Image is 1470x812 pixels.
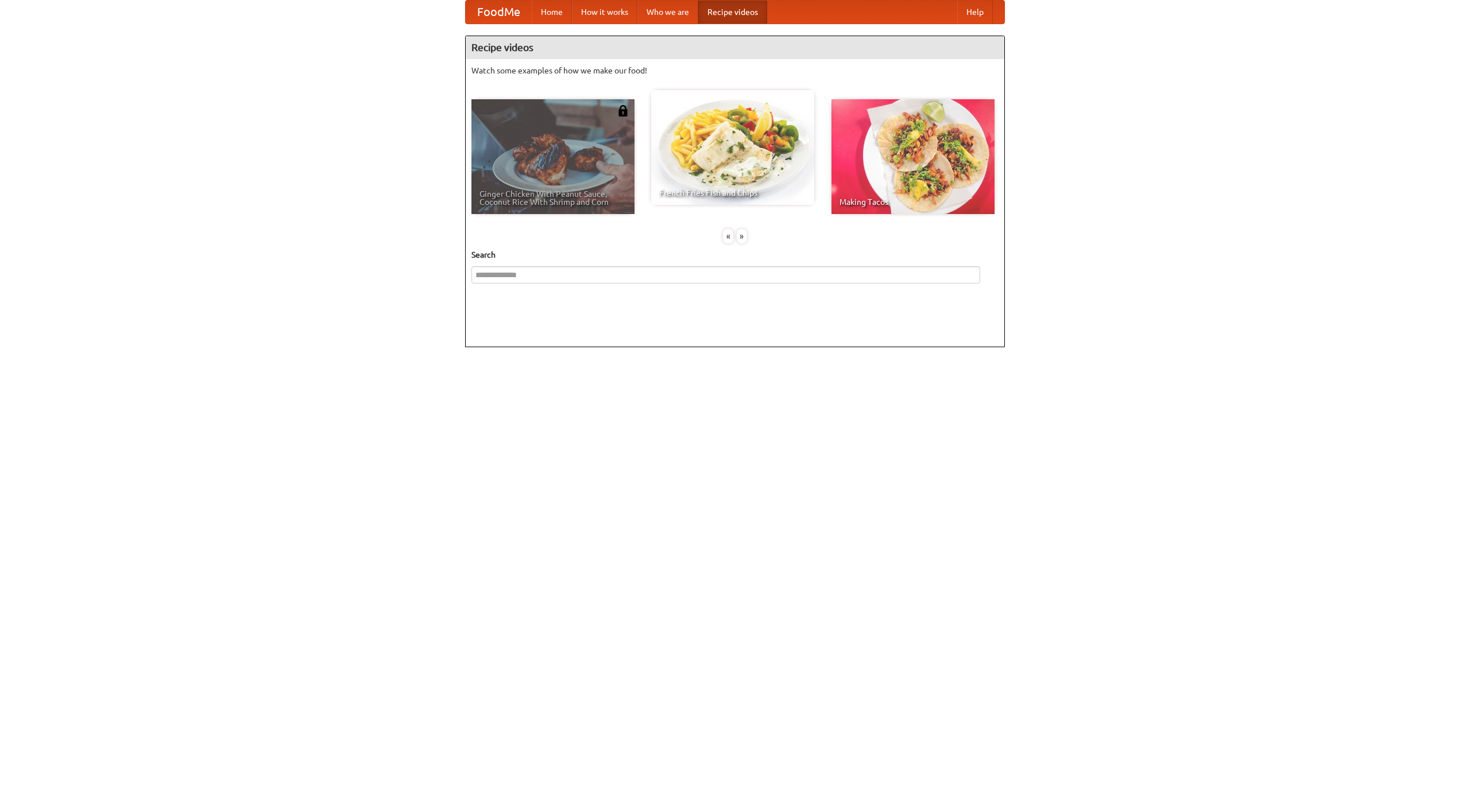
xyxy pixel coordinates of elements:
img: 483408.png [617,105,629,116]
a: How it works [572,1,637,24]
span: French Fries Fish and Chips [659,189,806,197]
a: Making Tacos [831,99,995,214]
a: Who we are [637,1,698,24]
a: FoodMe [466,1,532,24]
a: Help [957,1,993,24]
h5: Search [471,249,999,261]
a: French Fries Fish and Chips [651,90,814,205]
div: « [723,229,733,243]
span: Making Tacos [840,198,987,206]
div: » [737,229,747,243]
h4: Recipe videos [466,36,1004,59]
a: Recipe videos [698,1,767,24]
a: Home [532,1,572,24]
p: Watch some examples of how we make our food! [471,65,999,76]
